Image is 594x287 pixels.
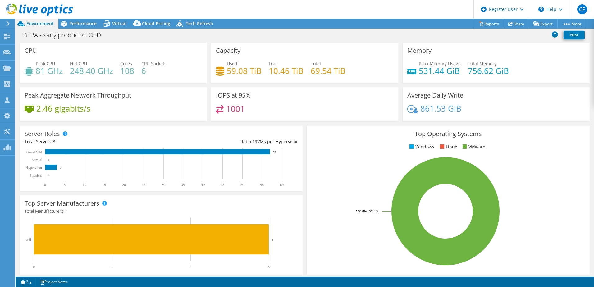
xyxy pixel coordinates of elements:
[311,61,321,66] span: Total
[53,139,55,144] span: 3
[141,61,167,66] span: CPU Sockets
[407,47,432,54] h3: Memory
[36,105,90,112] h4: 2.46 gigabits/s
[408,143,434,150] li: Windows
[25,92,131,99] h3: Peak Aggregate Network Throughput
[311,67,345,74] h4: 69.54 TiB
[32,158,43,162] text: Virtual
[557,19,586,29] a: More
[141,67,167,74] h4: 6
[538,7,544,12] svg: \n
[36,67,63,74] h4: 81 GHz
[280,183,284,187] text: 60
[420,105,461,112] h4: 861.53 GiB
[44,183,46,187] text: 0
[25,166,42,170] text: Hypervisor
[26,20,54,26] span: Environment
[190,265,191,269] text: 2
[201,183,205,187] text: 40
[48,174,50,177] text: 0
[20,32,111,39] h1: DTPA - <any product> LO+D
[312,130,585,137] h3: Top Operating Systems
[48,158,50,162] text: 0
[30,173,42,178] text: Physical
[25,47,37,54] h3: CPU
[216,47,240,54] h3: Capacity
[564,31,585,39] a: Print
[25,238,31,242] text: Dell
[64,208,67,214] span: 1
[221,183,224,187] text: 45
[142,183,145,187] text: 25
[102,183,106,187] text: 15
[83,183,86,187] text: 10
[216,92,251,99] h3: IOPS at 95%
[577,4,587,14] span: CF
[25,138,161,145] div: Total Servers:
[120,67,134,74] h4: 108
[122,183,126,187] text: 20
[252,139,257,144] span: 19
[36,61,55,66] span: Peak CPU
[504,19,529,29] a: Share
[438,143,457,150] li: Linux
[186,20,213,26] span: Tech Refresh
[273,151,276,154] text: 57
[25,130,60,137] h3: Server Roles
[272,238,274,241] text: 3
[367,209,379,213] tspan: ESXi 7.0
[112,20,126,26] span: Virtual
[64,183,66,187] text: 5
[260,183,264,187] text: 55
[17,278,36,286] a: 2
[69,20,97,26] span: Performance
[142,20,170,26] span: Cloud Pricing
[419,67,461,74] h4: 531.44 GiB
[181,183,185,187] text: 35
[240,183,244,187] text: 50
[356,209,367,213] tspan: 100.0%
[162,183,165,187] text: 30
[419,61,461,66] span: Peak Memory Usage
[461,143,485,150] li: VMware
[33,265,35,269] text: 0
[26,150,42,154] text: Guest VM
[36,278,72,286] a: Project Notes
[407,92,463,99] h3: Average Daily Write
[474,19,504,29] a: Reports
[60,166,62,169] text: 3
[120,61,132,66] span: Cores
[111,265,113,269] text: 1
[468,67,509,74] h4: 756.62 GiB
[269,67,304,74] h4: 10.46 TiB
[161,138,298,145] div: Ratio: VMs per Hypervisor
[268,265,270,269] text: 3
[70,61,87,66] span: Net CPU
[269,61,278,66] span: Free
[227,67,262,74] h4: 59.08 TiB
[70,67,113,74] h4: 248.40 GHz
[468,61,496,66] span: Total Memory
[25,208,298,215] h4: Total Manufacturers:
[227,61,237,66] span: Used
[226,105,245,112] h4: 1001
[25,200,99,207] h3: Top Server Manufacturers
[529,19,558,29] a: Export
